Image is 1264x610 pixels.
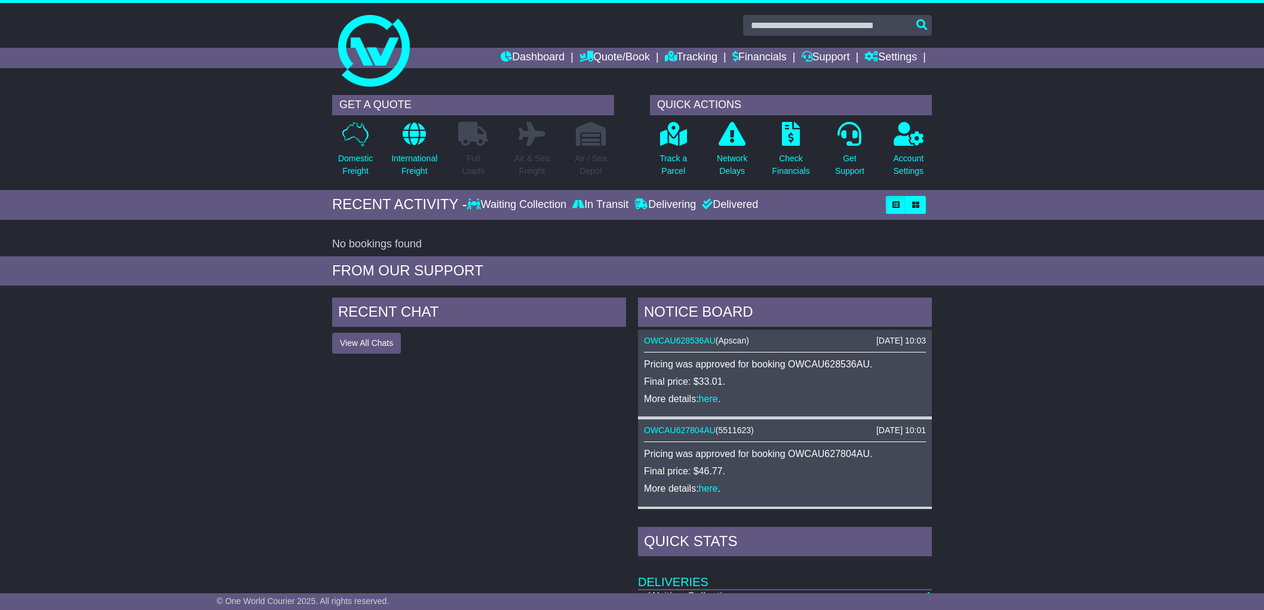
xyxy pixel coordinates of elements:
p: Final price: $46.77. [644,465,926,477]
a: Track aParcel [659,121,688,184]
a: here [699,483,718,493]
p: Air / Sea Depot [575,152,607,177]
a: NetworkDelays [716,121,748,184]
a: Financials [732,48,787,68]
a: OWCAU627804AU [644,425,716,435]
div: GET A QUOTE [332,95,614,115]
div: [DATE] 10:01 [876,425,926,436]
a: GetSupport [835,121,865,184]
p: Pricing was approved for booking OWCAU628536AU. [644,358,926,370]
a: here [699,394,718,404]
span: Apscan [719,336,747,345]
span: © One World Courier 2025. All rights reserved. [217,596,389,606]
div: Waiting Collection [467,198,569,211]
p: Track a Parcel [659,152,687,177]
p: Air & Sea Freight [514,152,550,177]
div: In Transit [569,198,631,211]
div: ( ) [644,425,926,436]
td: Deliveries [638,559,932,590]
p: Full Loads [458,152,488,177]
div: RECENT ACTIVITY - [332,196,467,213]
div: FROM OUR SUPPORT [332,262,932,280]
td: Waiting Collection [638,590,842,603]
p: Get Support [835,152,864,177]
p: Final price: $33.01. [644,376,926,387]
div: [DATE] 10:03 [876,336,926,346]
a: Tracking [665,48,717,68]
p: More details: . [644,483,926,494]
a: 1 [926,590,932,602]
a: AccountSettings [893,121,925,184]
p: Check Financials [772,152,810,177]
div: NOTICE BOARD [638,298,932,330]
div: RECENT CHAT [332,298,626,330]
p: Network Delays [717,152,747,177]
a: OWCAU628536AU [644,336,716,345]
a: CheckFinancials [772,121,811,184]
a: Settings [864,48,917,68]
p: Pricing was approved for booking OWCAU627804AU. [644,448,926,459]
a: Dashboard [501,48,564,68]
a: DomesticFreight [338,121,373,184]
p: Account Settings [894,152,924,177]
div: Delivering [631,198,699,211]
a: InternationalFreight [391,121,438,184]
div: ( ) [644,336,926,346]
div: QUICK ACTIONS [650,95,932,115]
div: No bookings found [332,238,932,251]
p: International Freight [391,152,437,177]
a: Support [802,48,850,68]
p: More details: . [644,393,926,404]
div: Quick Stats [638,527,932,559]
span: 5511623 [719,425,751,435]
p: Domestic Freight [338,152,373,177]
a: Quote/Book [579,48,650,68]
button: View All Chats [332,333,401,354]
div: Delivered [699,198,758,211]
